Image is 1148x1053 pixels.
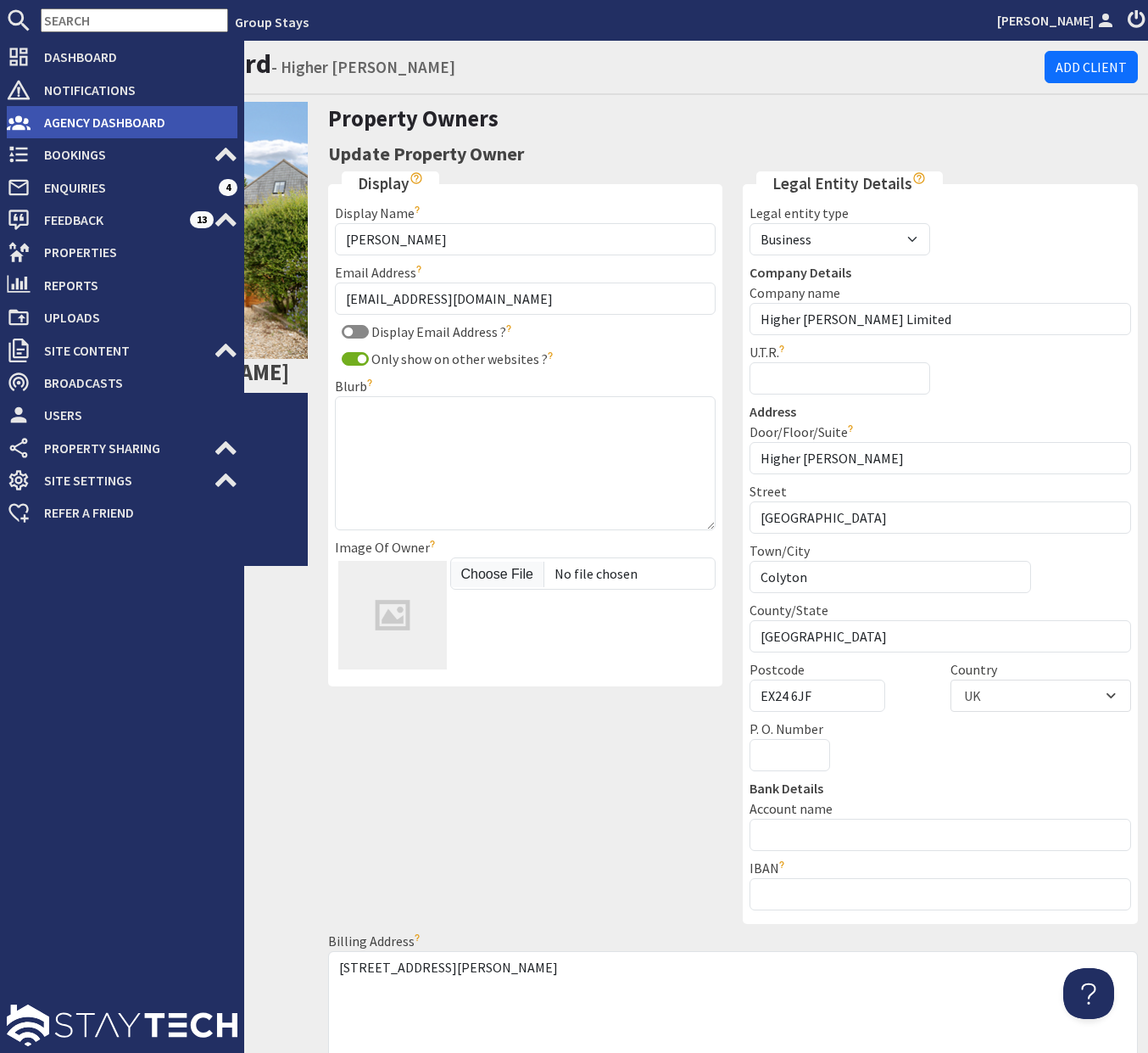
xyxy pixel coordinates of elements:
[190,211,214,228] span: 13
[31,401,237,428] span: Users
[750,778,1131,798] legend: Bank Details
[7,304,237,331] a: Uploads
[31,238,237,266] span: Properties
[750,262,1131,283] legend: Company Details
[31,272,237,299] span: Reports
[31,434,214,462] span: Property Sharing
[31,499,237,526] span: Refer a Friend
[335,204,424,221] label: Display Name
[31,206,190,233] span: Feedback
[7,206,237,233] a: Feedback 13
[7,337,237,364] a: Site Content
[7,401,237,428] a: Users
[31,467,214,494] span: Site Settings
[750,204,849,221] label: Legal entity type
[335,539,439,556] label: Image Of Owner
[41,8,228,32] input: SEARCH
[7,76,237,104] a: Notifications
[950,680,1131,712] div: Combobox
[335,264,426,281] label: Email Address
[1063,968,1114,1019] iframe: Toggle Customer Support
[7,238,237,266] a: Properties
[7,1005,237,1046] img: staytech_l_w-4e588a39d9fa60e82540d7cfac8cfe4b7147e857d3e8dbdfbd41c59d52db0ec4.svg
[7,467,237,494] a: Site Settings
[750,860,789,877] label: IBAN
[7,109,237,136] a: Agency Dashboard
[338,561,447,669] img: Missing image
[964,686,981,706] div: UK
[335,378,376,395] label: Blurb
[750,483,787,500] label: Street
[7,499,237,526] a: Refer a Friend
[369,323,515,340] label: Display Email Address ?
[750,800,833,817] label: Account name
[750,542,810,559] label: Town/City
[328,104,499,132] a: Property Owners
[950,661,997,678] label: Country
[31,174,219,201] span: Enquiries
[750,423,857,440] label: Door/Floor/Suite
[31,109,237,136] span: Agency Dashboard
[750,284,840,301] label: Company name
[750,344,789,361] label: U.T.R.
[219,179,237,196] span: 4
[997,10,1117,31] a: [PERSON_NAME]
[7,434,237,462] a: Property Sharing
[7,141,237,168] a: Bookings
[7,272,237,299] a: Reports
[31,337,214,364] span: Site Content
[410,171,423,185] i: Show hints
[342,171,439,196] legend: Display
[31,43,237,70] span: Dashboard
[31,76,237,104] span: Notifications
[31,304,237,331] span: Uploads
[328,139,1139,168] h3: Update Property Owner
[750,401,1131,422] legend: Address
[7,43,237,70] a: Dashboard
[7,174,237,201] a: Enquiries 4
[750,602,828,619] label: County/State
[271,57,455,77] small: - Higher [PERSON_NAME]
[235,14,309,31] a: Group Stays
[31,141,214,168] span: Bookings
[750,661,805,678] label: Postcode
[31,369,237,396] span: Broadcasts
[756,171,942,196] legend: Legal Entity Details
[7,369,237,396] a: Broadcasts
[1045,51,1138,83] a: Add Client
[750,720,823,737] label: P. O. Number
[328,933,424,949] label: Billing Address
[369,350,557,367] label: Only show on other websites ?
[912,171,926,185] i: Show hints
